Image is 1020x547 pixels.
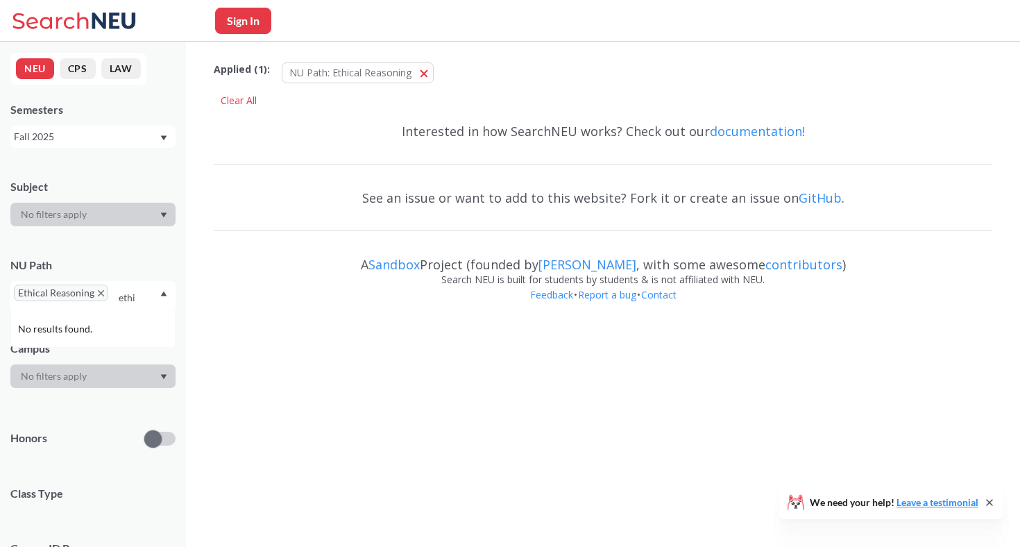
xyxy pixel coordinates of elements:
[214,272,992,287] div: Search NEU is built for students by students & is not affiliated with NEU.
[289,66,411,79] span: NU Path: Ethical Reasoning
[14,285,108,301] span: Ethical ReasoningX to remove pill
[10,258,176,273] div: NU Path
[765,256,842,273] a: contributors
[529,288,574,301] a: Feedback
[538,256,636,273] a: [PERSON_NAME]
[896,496,978,508] a: Leave a testimonial
[577,288,637,301] a: Report a bug
[98,290,104,296] svg: X to remove pill
[215,8,271,34] button: Sign In
[214,62,270,77] span: Applied ( 1 ):
[10,126,176,148] div: Fall 2025Dropdown arrow
[810,498,978,507] span: We need your help!
[368,256,420,273] a: Sandbox
[160,212,167,218] svg: Dropdown arrow
[214,178,992,218] div: See an issue or want to add to this website? Fork it or create an issue on .
[18,321,95,337] span: No results found.
[10,364,176,388] div: Dropdown arrow
[10,486,176,501] span: Class Type
[214,90,264,111] div: Clear All
[10,102,176,117] div: Semesters
[640,288,677,301] a: Contact
[282,62,434,83] button: NU Path: Ethical Reasoning
[710,123,805,140] a: documentation!
[160,135,167,141] svg: Dropdown arrow
[10,341,176,356] div: Campus
[214,111,992,151] div: Interested in how SearchNEU works? Check out our
[60,58,96,79] button: CPS
[14,129,159,144] div: Fall 2025
[10,179,176,194] div: Subject
[160,291,167,296] svg: Dropdown arrow
[16,58,54,79] button: NEU
[10,281,176,310] div: Ethical ReasoningX to remove pillDropdown arrowNo results found.
[214,287,992,323] div: • •
[214,244,992,272] div: A Project (founded by , with some awesome )
[160,374,167,380] svg: Dropdown arrow
[10,430,47,446] p: Honors
[799,190,842,206] a: GitHub
[101,58,141,79] button: LAW
[10,203,176,226] div: Dropdown arrow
